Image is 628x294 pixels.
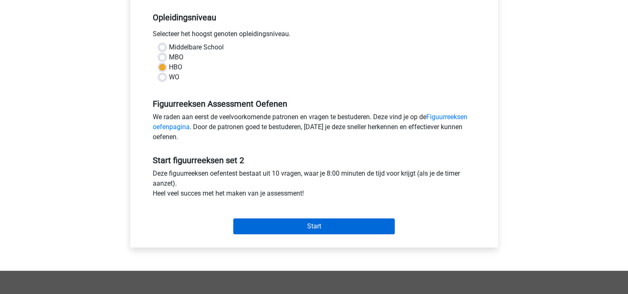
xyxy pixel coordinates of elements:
h5: Figuurreeksen Assessment Oefenen [153,99,476,109]
label: WO [169,72,179,82]
div: Selecteer het hoogst genoten opleidingsniveau. [147,29,482,42]
div: Deze figuurreeksen oefentest bestaat uit 10 vragen, waar je 8:00 minuten de tijd voor krijgt (als... [147,169,482,202]
label: Middelbare School [169,42,224,52]
h5: Opleidingsniveau [153,9,476,26]
input: Start [233,218,395,234]
h5: Start figuurreeksen set 2 [153,155,476,165]
div: We raden aan eerst de veelvoorkomende patronen en vragen te bestuderen. Deze vind je op de . Door... [147,112,482,145]
label: MBO [169,52,183,62]
label: HBO [169,62,182,72]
